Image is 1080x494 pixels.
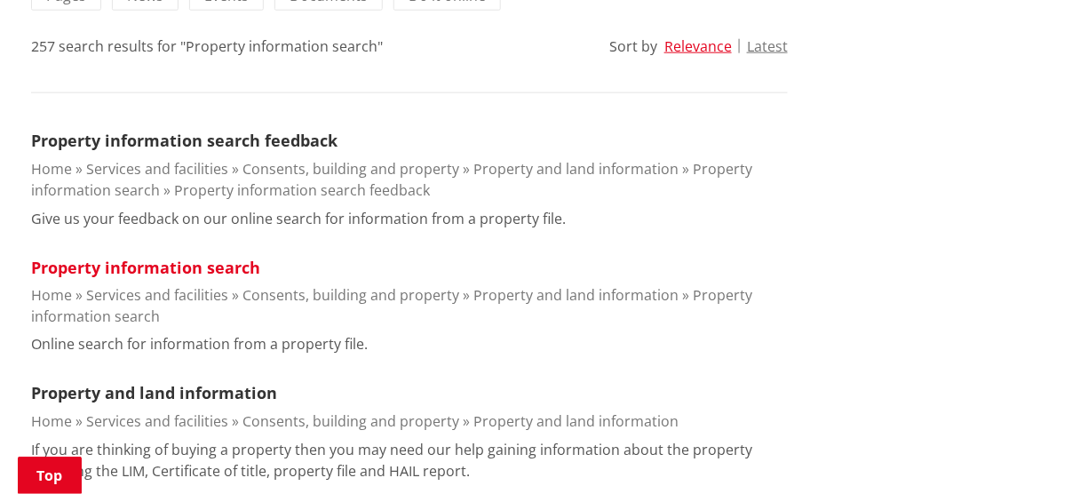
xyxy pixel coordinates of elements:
a: Property and land information [31,383,277,404]
button: Latest [747,38,788,54]
a: Property information search [31,159,752,200]
a: Consents, building and property [242,412,459,432]
p: If you are thinking of buying a property then you may need our help gaining information about the... [31,440,788,482]
a: Home [31,285,72,305]
a: Home [31,159,72,179]
a: Property information search feedback [174,180,430,200]
a: Consents, building and property [242,285,459,305]
a: Top [18,457,82,494]
a: Property information search feedback [31,130,337,151]
p: Online search for information from a property file. [31,334,368,355]
a: Property information search [31,257,260,278]
a: Property and land information [473,159,679,179]
a: Services and facilities [86,159,228,179]
a: Services and facilities [86,412,228,432]
iframe: Messenger Launcher [998,419,1062,483]
div: 257 search results for "Property information search" [31,36,383,57]
p: Give us your feedback on our online search for information from a property file. [31,208,566,229]
div: Sort by [609,36,657,57]
a: Services and facilities [86,285,228,305]
a: Property and land information [473,412,679,432]
a: Home [31,412,72,432]
a: Property information search [31,285,752,326]
a: Property and land information [473,285,679,305]
button: Relevance [664,38,732,54]
a: Consents, building and property [242,159,459,179]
